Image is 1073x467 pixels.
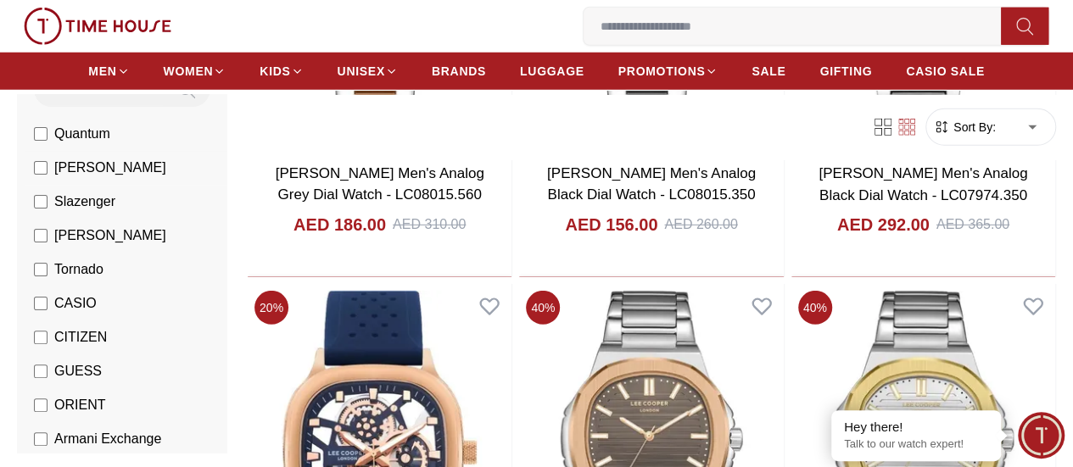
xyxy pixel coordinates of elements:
a: CASIO SALE [906,56,985,86]
a: PROMOTIONS [618,56,718,86]
span: LUGGAGE [520,63,584,80]
div: AED 260.00 [664,214,737,235]
div: AED 365.00 [936,214,1009,235]
span: Quantum [54,124,110,144]
a: GIFTING [819,56,872,86]
input: Quantum [34,127,48,141]
a: LUGGAGE [520,56,584,86]
span: GUESS [54,361,102,381]
h4: AED 156.00 [565,213,657,236]
span: Tornado [54,259,103,280]
span: CASIO [54,293,97,314]
span: WOMEN [164,63,214,80]
div: Hey there! [844,419,988,436]
div: Chat Widget [1018,412,1065,459]
span: KIDS [260,63,290,80]
span: Slazenger [54,192,115,212]
a: UNISEX [338,56,398,86]
a: [PERSON_NAME] Men's Analog Black Dial Watch - LC07974.350 [819,165,1027,203]
span: PROMOTIONS [618,63,706,80]
input: GUESS [34,364,48,378]
input: Armani Exchange [34,432,48,446]
a: BRANDS [432,56,486,86]
input: CITIZEN [34,331,48,344]
span: SALE [752,63,785,80]
span: [PERSON_NAME] [54,158,166,178]
span: UNISEX [338,63,385,80]
span: 20 % [254,291,288,325]
span: BRANDS [432,63,486,80]
h4: AED 186.00 [293,213,386,236]
h4: AED 292.00 [837,213,930,236]
img: ... [24,8,171,45]
a: WOMEN [164,56,226,86]
input: CASIO [34,297,48,310]
div: AED 310.00 [393,214,466,235]
span: [PERSON_NAME] [54,225,166,246]
span: CASIO SALE [906,63,985,80]
a: [PERSON_NAME] Men's Analog Grey Dial Watch - LC08015.560 [276,165,484,203]
input: [PERSON_NAME] [34,229,48,242]
a: [PERSON_NAME] Men's Analog Black Dial Watch - LC08015.350 [547,165,756,203]
span: GIFTING [819,63,872,80]
span: 40 % [526,291,560,325]
span: ORIENT [54,395,105,415]
span: Armani Exchange [54,429,161,449]
input: ORIENT [34,398,48,412]
span: Sort By: [950,119,996,136]
span: MEN [88,63,116,80]
input: [PERSON_NAME] [34,161,48,175]
span: CITIZEN [54,327,107,347]
input: Tornado [34,263,48,276]
button: Sort By: [933,119,996,136]
a: SALE [752,56,785,86]
a: MEN [88,56,129,86]
span: 40 % [798,291,832,325]
a: KIDS [260,56,303,86]
input: Slazenger [34,195,48,208]
p: Talk to our watch expert! [844,437,988,452]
